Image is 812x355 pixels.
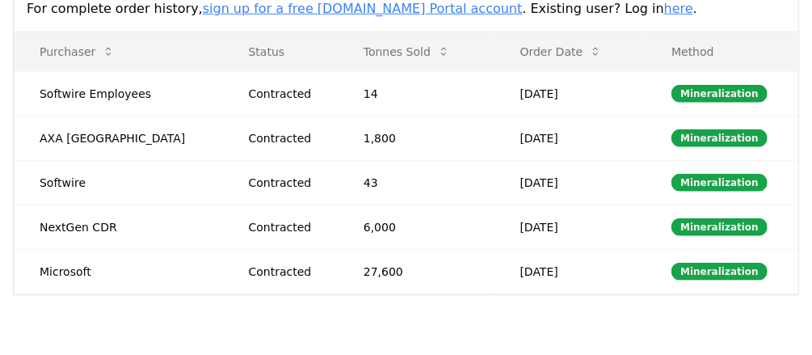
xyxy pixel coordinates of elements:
[664,1,693,16] a: here
[338,116,494,160] td: 1,800
[671,174,768,192] div: Mineralization
[249,175,325,191] div: Contracted
[494,116,646,160] td: [DATE]
[671,129,768,147] div: Mineralization
[671,218,768,236] div: Mineralization
[351,36,463,68] button: Tonnes Sold
[494,205,646,249] td: [DATE]
[14,160,223,205] td: Softwire
[249,264,325,280] div: Contracted
[671,263,768,281] div: Mineralization
[494,160,646,205] td: [DATE]
[507,36,616,68] button: Order Date
[671,85,768,103] div: Mineralization
[494,71,646,116] td: [DATE]
[236,44,325,60] p: Status
[14,71,223,116] td: Softwire Employees
[494,249,646,294] td: [DATE]
[14,116,223,160] td: AXA [GEOGRAPHIC_DATA]
[658,44,785,60] p: Method
[249,219,325,235] div: Contracted
[338,205,494,249] td: 6,000
[249,130,325,146] div: Contracted
[14,205,223,249] td: NextGen CDR
[338,249,494,294] td: 27,600
[338,160,494,205] td: 43
[338,71,494,116] td: 14
[203,1,523,16] a: sign up for a free [DOMAIN_NAME] Portal account
[249,86,325,102] div: Contracted
[27,36,128,68] button: Purchaser
[14,249,223,294] td: Microsoft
